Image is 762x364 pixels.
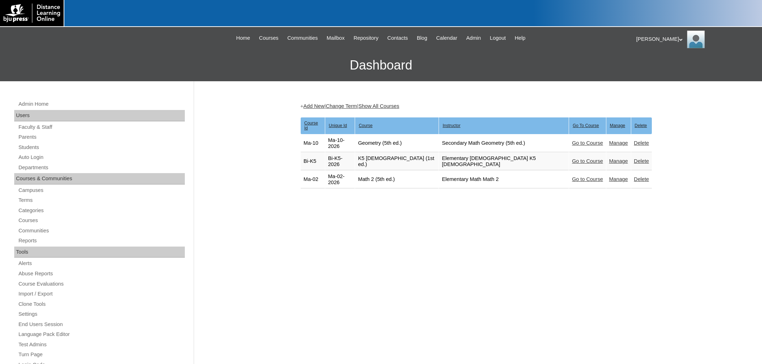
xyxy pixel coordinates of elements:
[442,123,460,128] u: Instructor
[635,123,647,128] u: Delete
[511,34,529,42] a: Help
[572,176,603,182] a: Go to Course
[354,34,379,42] span: Repository
[18,143,185,152] a: Students
[609,176,628,182] a: Manage
[610,123,625,128] u: Manage
[304,103,324,109] a: Add New
[609,158,628,164] a: Manage
[18,289,185,298] a: Import / Export
[325,171,355,188] td: Ma-02-2026
[329,123,347,128] u: Unique Id
[301,134,325,152] td: Ma-10
[18,330,185,339] a: Language Pack Editor
[287,34,318,42] span: Communities
[439,153,569,170] td: Elementary [DEMOGRAPHIC_DATA] K5 [DEMOGRAPHIC_DATA]
[18,100,185,109] a: Admin Home
[355,153,439,170] td: K5 [DEMOGRAPHIC_DATA] (1st ed.)
[325,134,355,152] td: Ma-10-2026
[572,158,603,164] a: Go to Course
[259,34,279,42] span: Courses
[18,269,185,278] a: Abuse Reports
[18,236,185,245] a: Reports
[609,140,628,146] a: Manage
[18,350,185,359] a: Turn Page
[636,31,755,48] div: [PERSON_NAME]
[439,134,569,152] td: Secondary Math Geometry (5th ed.)
[18,216,185,225] a: Courses
[490,34,506,42] span: Logout
[300,103,652,110] div: + | |
[327,34,345,42] span: Mailbox
[18,280,185,288] a: Course Evaluations
[358,103,399,109] a: Show All Courses
[18,310,185,319] a: Settings
[14,110,185,121] div: Users
[384,34,412,42] a: Contacts
[18,153,185,162] a: Auto Login
[233,34,254,42] a: Home
[463,34,485,42] a: Admin
[515,34,525,42] span: Help
[573,123,599,128] u: Go To Course
[325,153,355,170] td: Bi-K5-2026
[18,206,185,215] a: Categories
[466,34,481,42] span: Admin
[436,34,457,42] span: Calendar
[326,103,357,109] a: Change Term
[687,31,705,48] img: Pam Miller / Distance Learning Online Staff
[359,123,372,128] u: Course
[18,123,185,132] a: Faculty & Staff
[18,196,185,205] a: Terms
[634,176,649,182] a: Delete
[387,34,408,42] span: Contacts
[284,34,321,42] a: Communities
[301,171,325,188] td: Ma-02
[18,300,185,309] a: Clone Tools
[439,171,569,188] td: Elementary Math Math 2
[486,34,509,42] a: Logout
[18,340,185,349] a: Test Admins
[634,140,649,146] a: Delete
[355,134,439,152] td: Geometry (5th ed.)
[18,259,185,268] a: Alerts
[433,34,461,42] a: Calendar
[304,121,318,131] u: Course Id
[256,34,282,42] a: Courses
[18,320,185,329] a: End Users Session
[14,247,185,258] div: Tools
[323,34,348,42] a: Mailbox
[301,153,325,170] td: Bi-K5
[18,226,185,235] a: Communities
[417,34,427,42] span: Blog
[4,49,758,81] h3: Dashboard
[18,186,185,195] a: Campuses
[18,133,185,142] a: Parents
[634,158,649,164] a: Delete
[4,4,60,23] img: logo-white.png
[18,163,185,172] a: Departments
[236,34,250,42] span: Home
[14,173,185,184] div: Courses & Communities
[355,171,439,188] td: Math 2 (5th ed.)
[413,34,431,42] a: Blog
[350,34,382,42] a: Repository
[572,140,603,146] a: Go to Course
